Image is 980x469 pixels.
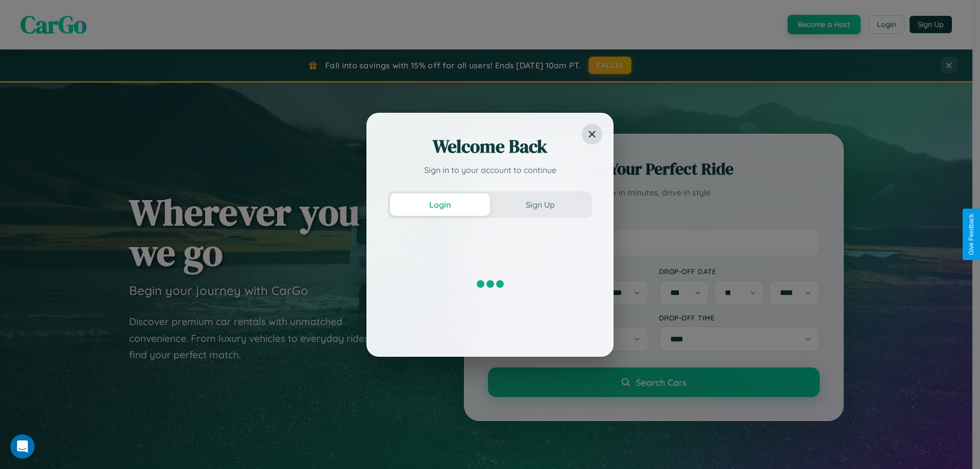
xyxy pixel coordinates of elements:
button: Sign Up [490,193,590,216]
button: Login [390,193,490,216]
iframe: Intercom live chat [10,434,35,459]
h2: Welcome Back [388,134,592,159]
p: Sign in to your account to continue [388,164,592,176]
div: Give Feedback [968,214,975,255]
